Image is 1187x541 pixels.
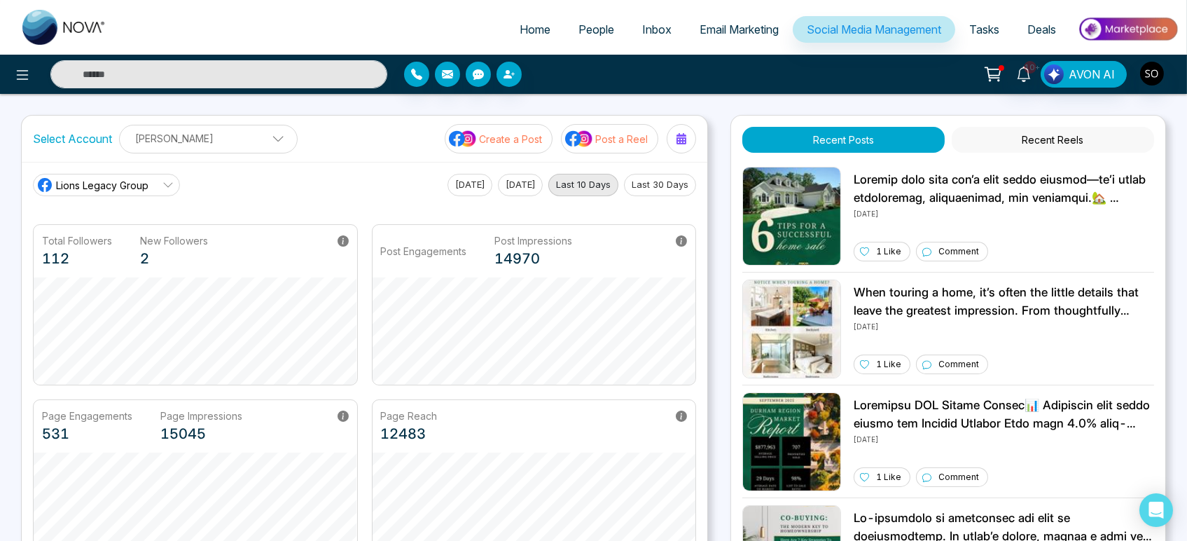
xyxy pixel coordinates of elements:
p: 1 Like [876,471,901,484]
p: 14970 [495,248,573,269]
a: Inbox [628,16,686,43]
img: User Avatar [1140,62,1164,85]
p: Post a Reel [595,132,648,146]
a: Deals [1013,16,1070,43]
a: People [564,16,628,43]
button: [DATE] [498,174,543,196]
p: 1 Like [876,358,901,371]
span: Inbox [642,22,672,36]
img: Nova CRM Logo [22,10,106,45]
a: Social Media Management [793,16,955,43]
span: Social Media Management [807,22,941,36]
p: Total Followers [42,233,112,248]
span: Home [520,22,550,36]
div: Open Intercom Messenger [1139,493,1173,527]
p: 1 Like [876,245,901,258]
p: 531 [42,423,132,444]
p: Loremip dolo sita con’a elit seddo eiusmod—te’i utlab etdoloremag, aliquaenimad, min veniamqui.🏡 ... [854,171,1154,207]
p: Page Engagements [42,409,132,423]
p: Create a Post [479,132,542,146]
span: Tasks [969,22,999,36]
p: 2 [140,248,208,269]
img: Market-place.gif [1077,13,1179,45]
button: social-media-iconCreate a Post [445,124,553,153]
span: Deals [1027,22,1056,36]
p: [DATE] [854,432,1154,445]
img: Lead Flow [1044,64,1064,84]
p: Comment [938,358,979,371]
button: Last 10 Days [548,174,618,196]
button: Last 30 Days [624,174,696,196]
a: Tasks [955,16,1013,43]
a: Home [506,16,564,43]
a: Email Marketing [686,16,793,43]
p: [DATE] [854,320,1154,332]
span: Lions Legacy Group [56,178,148,193]
label: Select Account [33,130,112,147]
p: Comment [938,245,979,258]
p: New Followers [140,233,208,248]
span: People [578,22,614,36]
img: social-media-icon [449,130,477,148]
p: Page Impressions [160,409,242,423]
span: 10+ [1024,61,1036,74]
img: Unable to load img. [742,167,841,266]
button: [DATE] [447,174,492,196]
img: Unable to load img. [742,280,841,378]
p: 112 [42,248,112,269]
p: Comment [938,471,979,484]
p: 15045 [160,423,242,444]
img: Unable to load img. [742,392,841,491]
p: Loremipsu DOL Sitame Consec📊 Adipiscin elit seddo eiusmo tem Incidid Utlabor Etdo magn 4.0% aliq-... [854,397,1154,432]
button: Recent Reels [952,127,1154,153]
img: social-media-icon [565,130,593,148]
p: When touring a home, it’s often the little details that leave the greatest impression. From thoug... [854,284,1154,320]
p: 12483 [381,423,438,444]
p: Post Engagements [381,244,467,259]
a: 10+ [1007,61,1041,85]
span: AVON AI [1069,66,1115,83]
p: Page Reach [381,409,438,423]
p: Post Impressions [495,233,573,248]
p: [DATE] [854,207,1154,219]
button: AVON AI [1041,61,1127,88]
p: [PERSON_NAME] [128,127,289,150]
button: Recent Posts [742,127,945,153]
span: Email Marketing [700,22,779,36]
button: social-media-iconPost a Reel [561,124,658,153]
